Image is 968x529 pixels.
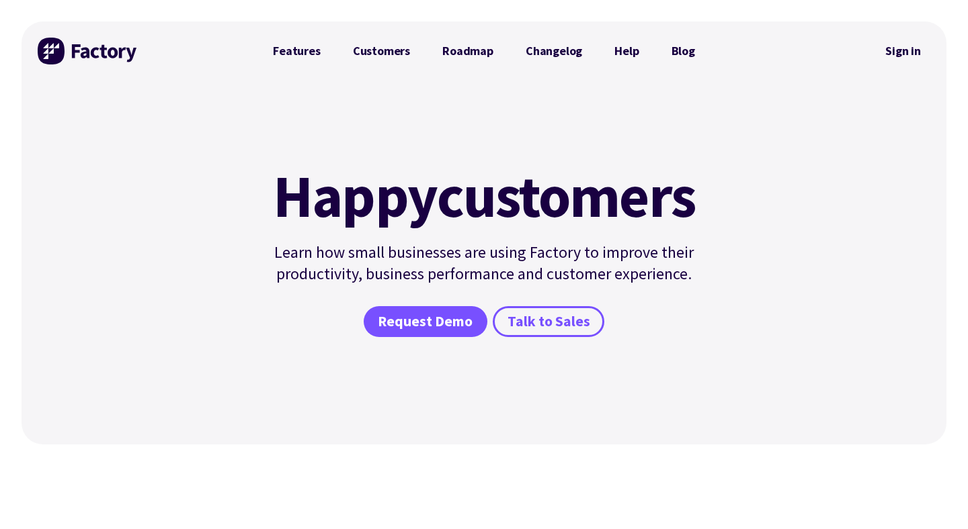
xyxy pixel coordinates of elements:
[257,38,337,64] a: Features
[265,242,703,285] p: Learn how small businesses are using Factory to improve their productivity, business performance ...
[265,166,703,226] h1: customers
[426,38,510,64] a: Roadmap
[378,312,473,332] span: Request Demo
[876,36,930,66] a: Sign in
[655,38,711,64] a: Blog
[598,38,655,64] a: Help
[510,38,598,64] a: Changelog
[508,312,590,332] span: Talk to Sales
[493,306,604,337] a: Talk to Sales
[364,306,487,337] a: Request Demo
[257,38,711,64] nav: Primary Navigation
[273,166,437,226] mark: Happy
[38,38,138,64] img: Factory
[337,38,426,64] a: Customers
[876,36,930,66] nav: Secondary Navigation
